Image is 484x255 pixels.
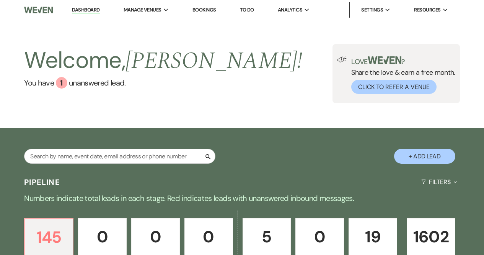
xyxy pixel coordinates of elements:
[300,224,339,250] p: 0
[24,2,52,18] img: Weven Logo
[240,7,254,13] a: To Do
[125,43,302,79] span: [PERSON_NAME] !
[56,77,67,89] div: 1
[361,6,383,14] span: Settings
[124,6,161,14] span: Manage Venues
[24,149,215,164] input: Search by name, event date, email address or phone number
[189,224,228,250] p: 0
[418,172,460,192] button: Filters
[24,77,302,89] a: You have 1 unanswered lead.
[24,44,302,77] h2: Welcome,
[248,224,286,250] p: 5
[368,56,402,64] img: weven-logo-green.svg
[24,177,60,188] h3: Pipeline
[72,7,99,14] a: Dashboard
[351,80,437,94] button: Click to Refer a Venue
[412,224,450,250] p: 1602
[337,56,347,63] img: loud-speaker-illustration.svg
[83,224,122,250] p: 0
[136,224,175,250] p: 0
[29,224,68,250] p: 145
[354,224,392,250] p: 19
[192,7,216,13] a: Bookings
[351,56,455,65] p: Love ?
[347,56,455,94] div: Share the love & earn a free month.
[394,149,455,164] button: + Add Lead
[414,6,440,14] span: Resources
[278,6,302,14] span: Analytics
